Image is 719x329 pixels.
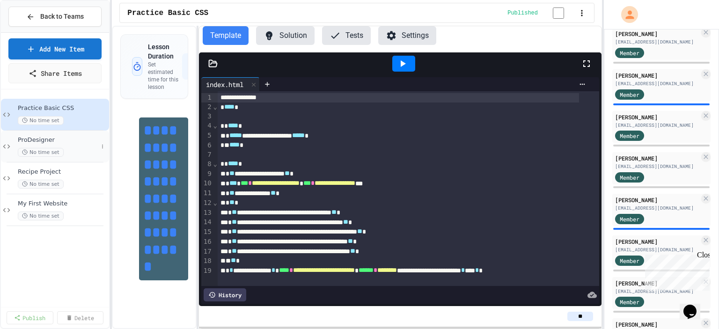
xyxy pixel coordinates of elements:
div: [PERSON_NAME] [615,154,699,162]
span: Back to Teams [40,12,84,22]
a: Delete [57,311,104,324]
button: Back to Teams [8,7,102,27]
div: 1 [201,93,213,102]
div: 15 [201,227,213,237]
span: Fold line [213,103,218,110]
span: Fold line [213,199,218,206]
span: Member [620,215,639,223]
div: [EMAIL_ADDRESS][DOMAIN_NAME] [615,80,699,87]
div: 17 [201,247,213,257]
span: Member [620,90,639,99]
div: 20 [201,286,213,296]
span: Fold line [213,160,218,168]
div: [PERSON_NAME] [615,29,699,38]
span: No time set [18,180,64,189]
span: Member [620,173,639,182]
button: Settings [378,26,436,45]
div: 12 [201,198,213,208]
button: Solution [256,26,315,45]
span: Member [620,49,639,57]
div: 5 [201,131,213,141]
span: No time set [18,148,64,157]
div: [EMAIL_ADDRESS][DOMAIN_NAME] [615,246,699,253]
div: [EMAIL_ADDRESS][DOMAIN_NAME] [615,205,699,212]
div: 16 [201,237,213,247]
div: [PERSON_NAME] [615,320,699,329]
div: 19 [201,266,213,286]
h3: Lesson Duration [148,42,182,61]
span: No time set [18,116,64,125]
div: 9 [201,169,213,179]
div: 10 [201,179,213,189]
div: 2 [201,102,213,112]
div: [EMAIL_ADDRESS][DOMAIN_NAME] [615,163,699,170]
div: 6 [201,141,213,151]
div: index.html [201,77,260,91]
div: [PERSON_NAME] [615,71,699,80]
a: Share Items [8,63,102,83]
div: 18 [201,256,213,266]
iframe: chat widget [641,251,710,291]
div: 14 [201,218,213,227]
p: Set estimated time for this lesson [148,61,182,91]
div: 13 [201,208,213,218]
div: [EMAIL_ADDRESS][DOMAIN_NAME] [615,122,699,129]
span: Practice Basic CSS [18,104,107,112]
div: My Account [611,4,640,25]
div: [PERSON_NAME] [615,237,699,246]
span: No time set [18,212,64,220]
div: [EMAIL_ADDRESS][DOMAIN_NAME] [615,288,699,295]
iframe: chat widget [680,292,710,320]
a: Publish [7,311,53,324]
div: 7 [201,150,213,160]
div: [PERSON_NAME] [615,279,699,287]
div: History [204,288,246,301]
span: Member [620,298,639,306]
div: [EMAIL_ADDRESS][DOMAIN_NAME] [615,38,699,45]
div: index.html [201,80,248,89]
span: Published [507,9,538,17]
div: 3 [201,112,213,121]
span: My First Website [18,200,107,208]
div: Chat with us now!Close [4,4,65,59]
div: Content is published and visible to students [507,7,575,19]
button: Tests [322,26,371,45]
span: Practice Basic CSS [127,7,208,19]
span: Fold line [213,122,218,129]
div: 4 [201,121,213,131]
button: Set Time [182,53,224,80]
button: More options [98,142,107,151]
span: Member [620,256,639,265]
span: ProDesigner [18,136,98,144]
div: [PERSON_NAME] [615,113,699,121]
div: 8 [201,160,213,169]
button: Template [203,26,249,45]
span: Member [620,132,639,140]
a: Add New Item [8,38,102,59]
div: 11 [201,189,213,198]
div: [PERSON_NAME] [615,196,699,204]
span: Recipe Project [18,168,107,176]
input: publish toggle [542,7,575,19]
